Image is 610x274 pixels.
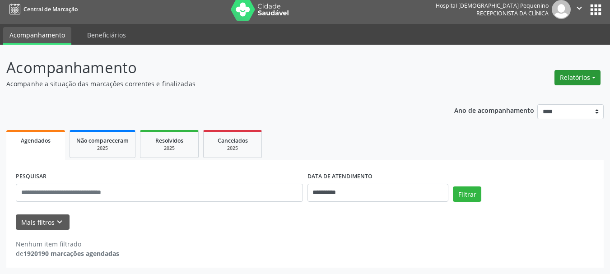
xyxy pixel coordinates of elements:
[81,27,132,43] a: Beneficiários
[76,137,129,144] span: Não compareceram
[76,145,129,152] div: 2025
[16,239,119,249] div: Nenhum item filtrado
[147,145,192,152] div: 2025
[307,170,373,184] label: DATA DE ATENDIMENTO
[23,5,78,13] span: Central de Marcação
[453,186,481,202] button: Filtrar
[16,249,119,258] div: de
[210,145,255,152] div: 2025
[554,70,601,85] button: Relatórios
[6,56,424,79] p: Acompanhamento
[155,137,183,144] span: Resolvidos
[55,217,65,227] i: keyboard_arrow_down
[6,79,424,88] p: Acompanhe a situação das marcações correntes e finalizadas
[574,3,584,13] i: 
[454,104,534,116] p: Ano de acompanhamento
[6,2,78,17] a: Central de Marcação
[16,214,70,230] button: Mais filtroskeyboard_arrow_down
[21,137,51,144] span: Agendados
[588,2,604,18] button: apps
[218,137,248,144] span: Cancelados
[3,27,71,45] a: Acompanhamento
[16,170,47,184] label: PESQUISAR
[23,249,119,258] strong: 1920190 marcações agendadas
[476,9,549,17] span: Recepcionista da clínica
[436,2,549,9] div: Hospital [DEMOGRAPHIC_DATA] Pequenino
